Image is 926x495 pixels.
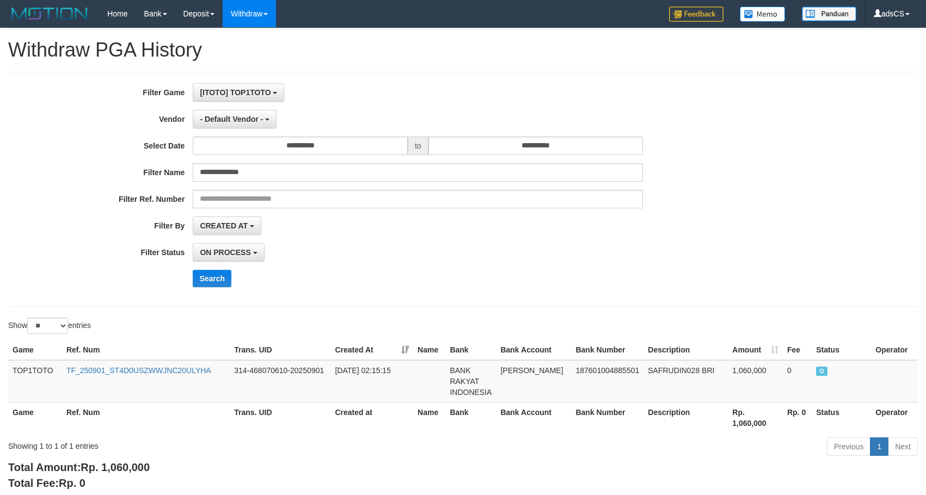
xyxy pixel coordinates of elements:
[193,216,261,235] button: CREATED AT
[413,402,445,433] th: Name
[871,402,918,433] th: Operator
[571,340,643,360] th: Bank Number
[27,318,68,334] select: Showentries
[812,340,871,360] th: Status
[571,402,643,433] th: Bank Number
[827,437,870,456] a: Previous
[193,83,284,102] button: [ITOTO] TOP1TOTO
[445,402,496,433] th: Bank
[330,402,413,433] th: Created at
[200,88,271,97] span: [ITOTO] TOP1TOTO
[200,115,263,123] span: - Default Vendor -
[8,477,85,489] b: Total Fee:
[230,360,330,403] td: 314-468070610-20250901
[571,360,643,403] td: 187601004885501
[230,340,330,360] th: Trans. UID
[413,340,445,360] th: Name
[740,7,786,22] img: Button%20Memo.svg
[496,360,571,403] td: [PERSON_NAME]
[330,360,413,403] td: [DATE] 02:15:15
[230,402,330,433] th: Trans. UID
[330,340,413,360] th: Created At: activate to sort column ascending
[8,461,150,473] b: Total Amount:
[193,270,231,287] button: Search
[783,360,812,403] td: 0
[802,7,856,21] img: panduan.png
[8,402,62,433] th: Game
[445,360,496,403] td: BANK RAKYAT INDONESIA
[643,360,728,403] td: SAFRUDIN028 BRI
[812,402,871,433] th: Status
[81,461,150,473] span: Rp. 1,060,000
[669,7,723,22] img: Feedback.jpg
[408,137,428,155] span: to
[200,221,248,230] span: CREATED AT
[728,360,783,403] td: 1,060,000
[871,340,918,360] th: Operator
[8,39,918,61] h1: Withdraw PGA History
[643,340,728,360] th: Description
[816,367,827,376] span: ON PROCESS
[8,436,378,451] div: Showing 1 to 1 of 1 entries
[62,340,230,360] th: Ref. Num
[870,437,888,456] a: 1
[728,340,783,360] th: Amount: activate to sort column ascending
[200,248,250,257] span: ON PROCESS
[66,366,211,375] a: TF_250901_ST4D0USZWWJNC20ULYHA
[496,402,571,433] th: Bank Account
[445,340,496,360] th: Bank
[193,243,264,262] button: ON PROCESS
[193,110,277,128] button: - Default Vendor -
[888,437,918,456] a: Next
[496,340,571,360] th: Bank Account
[8,5,91,22] img: MOTION_logo.png
[728,402,783,433] th: Rp. 1,060,000
[783,340,812,360] th: Fee
[62,402,230,433] th: Ref. Num
[8,360,62,403] td: TOP1TOTO
[59,477,85,489] span: Rp. 0
[643,402,728,433] th: Description
[8,340,62,360] th: Game
[8,318,91,334] label: Show entries
[783,402,812,433] th: Rp. 0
